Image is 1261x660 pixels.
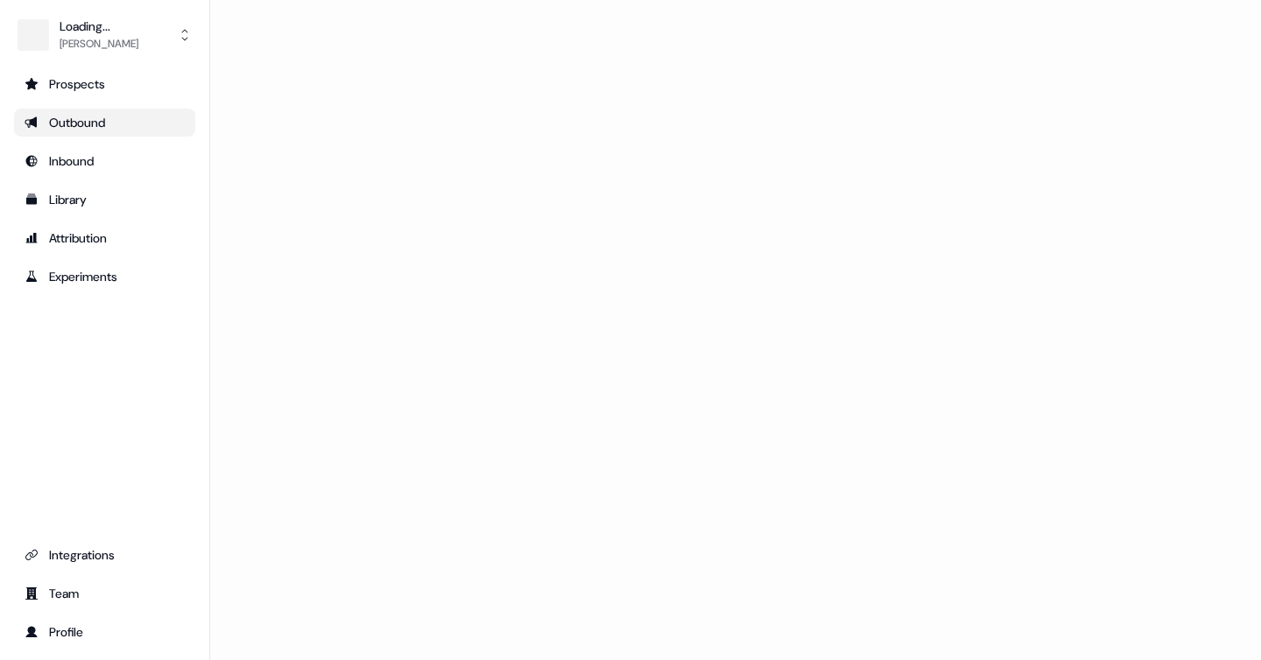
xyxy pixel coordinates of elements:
[14,14,195,56] button: Loading...[PERSON_NAME]
[14,579,195,607] a: Go to team
[25,268,185,285] div: Experiments
[14,70,195,98] a: Go to prospects
[25,585,185,602] div: Team
[60,18,138,35] div: Loading...
[25,546,185,564] div: Integrations
[14,541,195,569] a: Go to integrations
[60,35,138,53] div: [PERSON_NAME]
[25,75,185,93] div: Prospects
[14,263,195,291] a: Go to experiments
[25,191,185,208] div: Library
[25,623,185,641] div: Profile
[14,147,195,175] a: Go to Inbound
[14,224,195,252] a: Go to attribution
[25,229,185,247] div: Attribution
[14,109,195,137] a: Go to outbound experience
[14,186,195,214] a: Go to templates
[25,152,185,170] div: Inbound
[25,114,185,131] div: Outbound
[14,618,195,646] a: Go to profile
